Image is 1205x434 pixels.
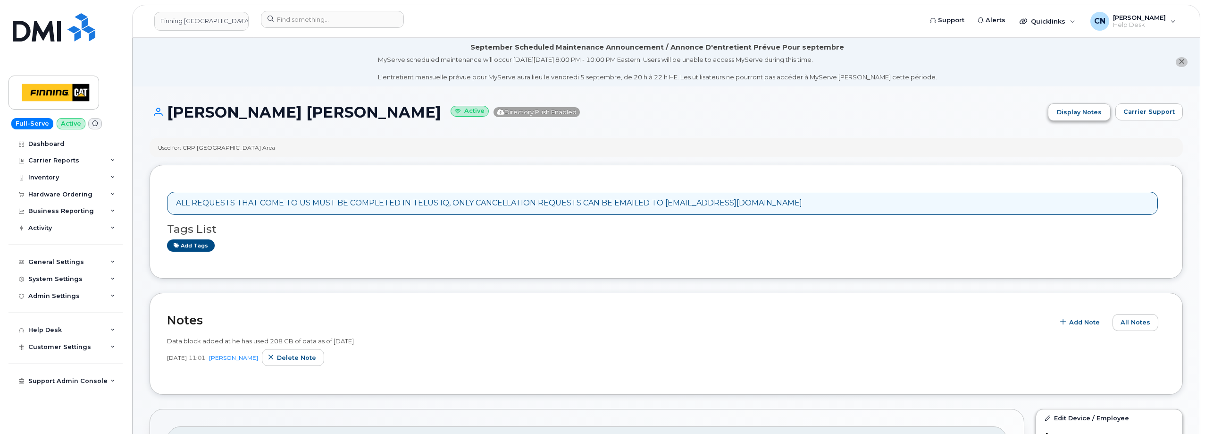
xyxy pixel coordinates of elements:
button: Carrier Support [1115,103,1183,120]
button: All Notes [1113,314,1158,331]
a: [PERSON_NAME] [209,354,258,361]
span: 11:01 [189,354,205,362]
h1: [PERSON_NAME] [PERSON_NAME] [150,104,1043,120]
small: Active [451,106,489,117]
span: [DATE] [167,354,187,362]
span: Directory Push Enabled [494,107,580,117]
span: Add Note [1069,318,1100,327]
div: MyServe scheduled maintenance will occur [DATE][DATE] 8:00 PM - 10:00 PM Eastern. Users will be u... [378,55,937,82]
button: close notification [1176,57,1188,67]
a: Display Notes [1048,103,1111,121]
button: Delete note [262,349,324,366]
div: ALL REQUESTS THAT COME TO US MUST BE COMPLETED IN TELUS IQ, ONLY CANCELLATION REQUESTS CAN BE EMA... [176,198,802,209]
a: Edit Device / Employee [1036,409,1182,426]
div: Used for: CRP [GEOGRAPHIC_DATA] Area [158,144,275,152]
span: Data block added at he has used 208 GB of data as of [DATE] [167,337,354,345]
span: Delete note [277,353,316,362]
div: September Scheduled Maintenance Announcement / Annonce D'entretient Prévue Pour septembre [470,43,844,52]
a: Add tags [167,239,215,251]
h3: Tags List [167,223,1165,235]
button: Add Note [1054,314,1108,331]
span: Carrier Support [1123,107,1175,116]
span: All Notes [1121,318,1150,327]
h2: Notes [167,313,1049,327]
